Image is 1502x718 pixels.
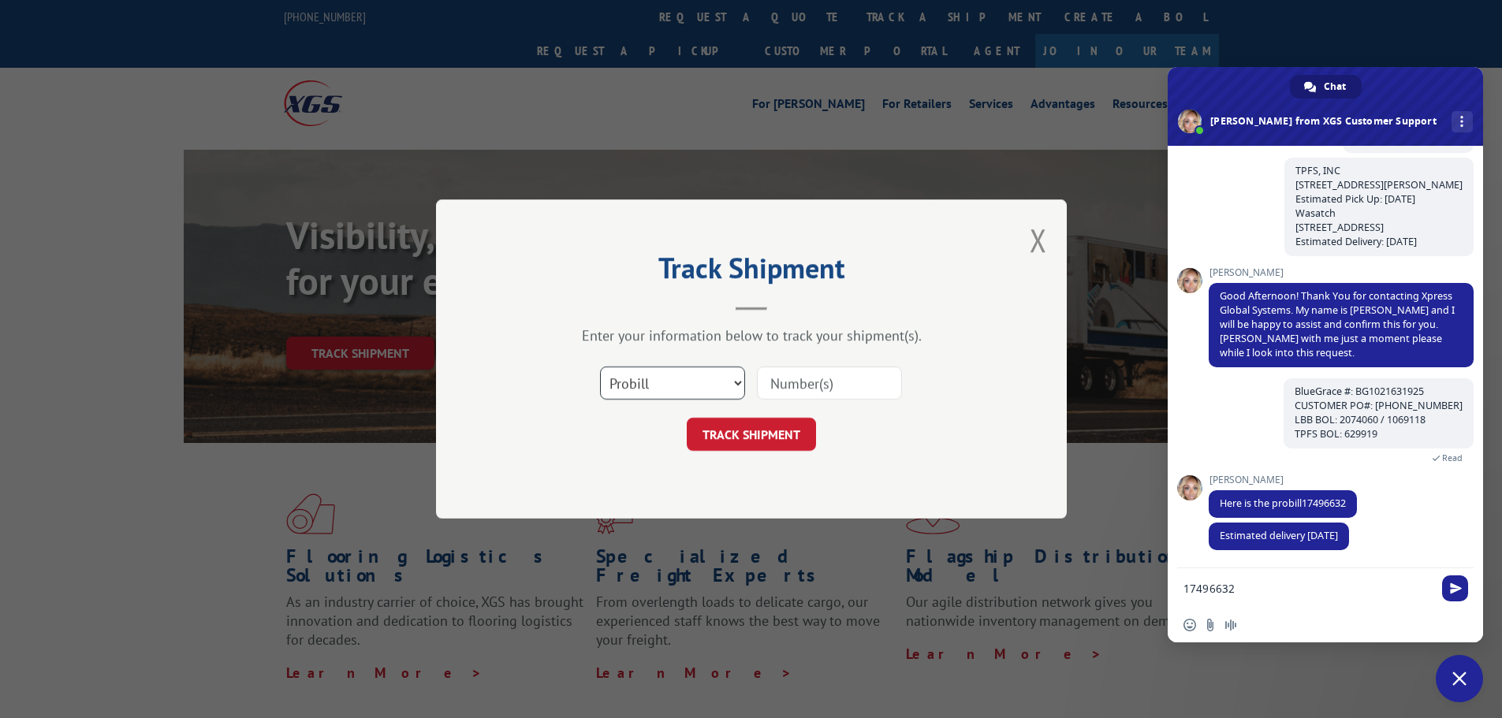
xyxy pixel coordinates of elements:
[1030,219,1047,261] button: Close modal
[1436,655,1483,702] div: Close chat
[1324,75,1346,99] span: Chat
[687,418,816,451] button: TRACK SHIPMENT
[1220,289,1455,359] span: Good Afternoon! Thank You for contacting Xpress Global Systems. My name is [PERSON_NAME] and I wi...
[1442,452,1463,463] span: Read
[1295,164,1463,248] span: TPFS, INC [STREET_ADDRESS][PERSON_NAME] Estimated Pick Up: [DATE] Wasatch [STREET_ADDRESS] Estima...
[1220,529,1338,542] span: Estimated delivery [DATE]
[1224,619,1237,631] span: Audio message
[1220,497,1346,510] span: Here is the probill17496632
[1209,267,1474,278] span: [PERSON_NAME]
[515,257,988,287] h2: Track Shipment
[515,326,988,344] div: Enter your information below to track your shipment(s).
[1452,111,1473,132] div: More channels
[1290,75,1362,99] div: Chat
[1183,619,1196,631] span: Insert an emoji
[1204,619,1217,631] span: Send a file
[1442,575,1468,601] span: Send
[1183,582,1433,596] textarea: Compose your message...
[757,366,902,400] input: Number(s)
[1209,474,1357,485] span: [PERSON_NAME]
[1295,385,1463,441] span: BlueGrace #: BG1021631925 CUSTOMER PO#: [PHONE_NUMBER] LBB BOL: 2074060 / 1069118 TPFS BOL: 629919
